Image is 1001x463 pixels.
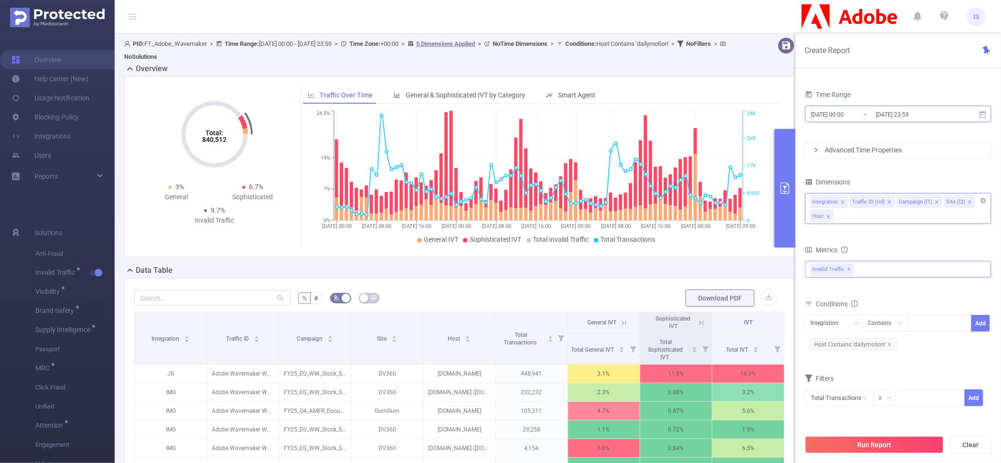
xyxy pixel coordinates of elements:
i: icon: table [371,295,377,301]
span: Host [448,335,462,342]
tspan: 34K [747,111,756,117]
p: 6.5% [712,439,784,457]
tspan: Total: [206,129,224,137]
span: Total Transactions [601,236,656,243]
div: Host [812,210,824,223]
div: Invalid Traffic [176,215,253,226]
b: Conditions : [565,40,596,47]
span: Metrics [805,246,838,254]
div: Sort [254,334,259,340]
a: Users [11,146,51,165]
span: General IVT [587,319,616,326]
p: 5.6% [712,402,784,420]
img: Protected Media [10,8,105,27]
tspan: 8,500 [747,190,759,196]
div: Sort [327,334,333,340]
div: Sort [465,334,471,340]
p: 1.9% [712,420,784,439]
i: icon: user [124,41,133,47]
li: Campaign (l1) [897,195,942,208]
i: icon: caret-down [619,349,624,352]
p: [DOMAIN_NAME] [423,402,495,420]
div: Sort [692,345,698,351]
span: FT_Adobe_Wavemaker [DATE] 00:00 - [DATE] 23:59 +00:00 [124,40,729,60]
button: Download PDF [686,290,754,307]
span: Sophisticated IVT [470,236,522,243]
span: 3% [175,183,184,191]
p: 0.87% [640,402,712,420]
span: > [398,40,408,47]
p: DV360 [351,365,423,383]
span: Invalid Traffic [810,263,854,276]
i: icon: close-circle [980,198,986,204]
span: IS [974,7,979,26]
p: 1.1% [568,420,640,439]
i: icon: info-circle [851,301,858,307]
i: icon: caret-up [184,334,189,337]
button: Run Report [805,436,944,453]
i: Filter menu [554,312,568,364]
i: icon: caret-up [465,334,471,337]
div: General [138,192,215,202]
li: Traffic ID (tid) [850,195,895,208]
span: Sophisticated IVT [656,315,690,330]
p: IMG [135,439,206,457]
p: IMG [135,402,206,420]
span: Supply Intelligence [35,326,94,333]
p: 448,941 [496,365,568,383]
tspan: 26K [747,135,756,141]
span: Total Transactions [504,332,538,346]
p: 11.8% [640,365,712,383]
span: Total General IVT [571,346,615,353]
i: icon: right [813,147,819,153]
i: icon: caret-down [392,338,397,341]
span: Attention [35,422,66,429]
div: Contains [868,315,898,331]
h2: Data Table [136,265,172,276]
h2: Overview [136,63,168,75]
span: Create Report [805,46,850,55]
span: Conditions [816,300,858,308]
p: 5.6% [568,439,640,457]
span: % [302,294,307,302]
li: Host [810,210,834,222]
tspan: [DATE] 16:00 [641,223,671,229]
p: 2.3% [568,383,640,401]
p: IMG [135,420,206,439]
tspan: 0 [747,217,750,224]
i: icon: close [826,214,831,220]
span: 6.7% [249,183,263,191]
b: PID: [133,40,144,47]
i: icon: info-circle [841,247,848,253]
span: ✕ [848,264,851,275]
div: Sort [391,334,397,340]
p: Adobe Wavemaker WW [15091] [207,439,279,457]
p: [DOMAIN_NAME] ([DOMAIN_NAME]) [423,439,495,457]
p: 105,311 [496,402,568,420]
button: Add [964,389,983,406]
li: Site (l2) [944,195,975,208]
span: > [207,40,216,47]
span: Campaign [297,335,324,342]
p: IMG [135,383,206,401]
p: 0.84% [640,439,712,457]
i: icon: close [935,200,939,205]
p: 3.2% [712,383,784,401]
span: MRC [35,365,53,371]
span: > [711,40,720,47]
span: Traffic Over Time [320,91,373,99]
i: icon: down [898,321,904,327]
span: General & Sophisticated IVT by Category [406,91,525,99]
i: icon: caret-down [328,338,333,341]
p: FY25_EG_WW_Stock_Stock_Acquisition_Buy_APF_STK_4_Digital [258538] [279,383,351,401]
span: Traffic ID [226,335,250,342]
span: Dimensions [805,178,850,186]
span: Site [377,335,388,342]
input: Search... [134,290,291,305]
i: icon: caret-down [465,338,471,341]
tspan: 17K [747,163,756,169]
span: Reports [34,172,58,180]
i: icon: caret-down [184,338,189,341]
i: Filter menu [699,334,712,364]
p: 232,232 [496,383,568,401]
